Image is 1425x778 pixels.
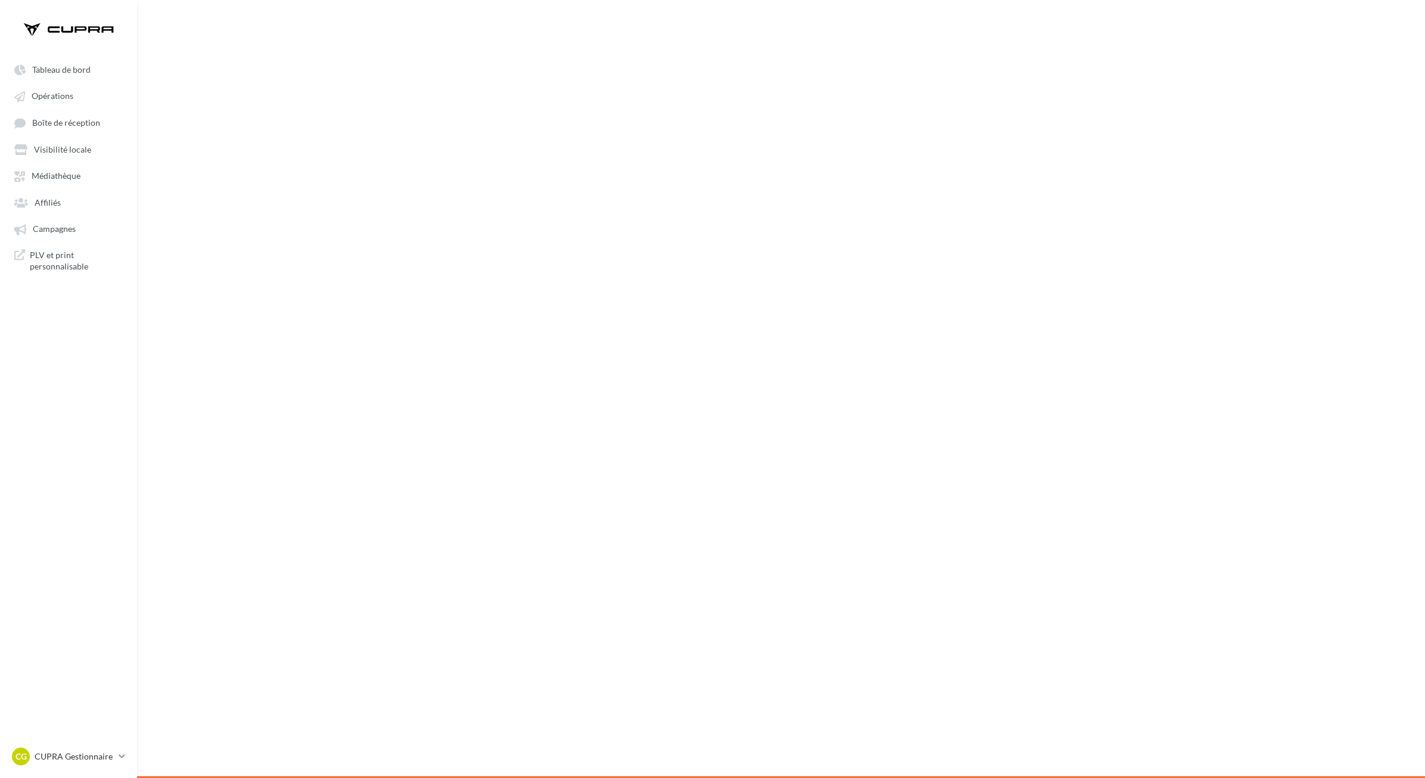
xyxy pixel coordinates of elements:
[7,111,130,134] a: Boîte de réception
[33,224,76,234] span: Campagnes
[7,138,130,160] a: Visibilité locale
[35,197,61,207] span: Affiliés
[7,85,130,106] a: Opérations
[30,249,123,272] span: PLV et print personnalisable
[35,751,114,762] p: CUPRA Gestionnaire
[34,144,91,154] span: Visibilité locale
[32,117,100,128] span: Boîte de réception
[32,64,91,75] span: Tableau de bord
[7,165,130,186] a: Médiathèque
[32,91,73,101] span: Opérations
[10,745,128,768] a: CG CUPRA Gestionnaire
[7,58,130,80] a: Tableau de bord
[16,751,27,762] span: CG
[7,244,130,277] a: PLV et print personnalisable
[7,218,130,239] a: Campagnes
[32,171,80,181] span: Médiathèque
[7,191,130,213] a: Affiliés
